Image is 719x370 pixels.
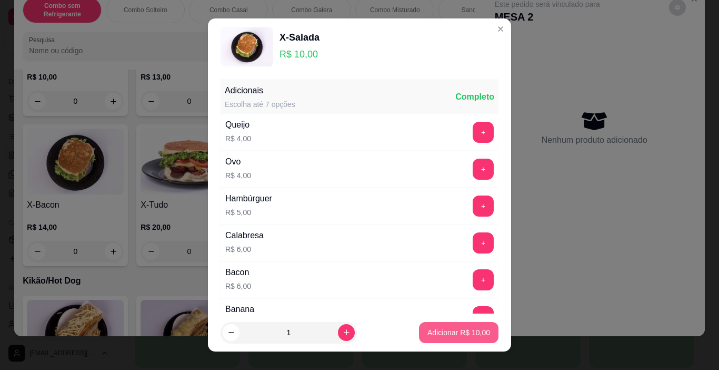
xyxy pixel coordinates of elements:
[225,192,272,205] div: Hambúrguer
[279,30,319,45] div: X-Salada
[473,159,494,180] button: add
[225,99,295,110] div: Escolha até 7 opções
[225,266,251,279] div: Bacon
[225,84,295,97] div: Adicionais
[225,155,251,168] div: Ovo
[338,324,355,341] button: increase-product-quantity
[473,306,494,327] button: add
[427,327,490,338] p: Adicionar R$ 10,00
[473,196,494,217] button: add
[473,269,494,290] button: add
[225,170,251,181] p: R$ 4,00
[279,47,319,62] p: R$ 10,00
[419,322,498,343] button: Adicionar R$ 10,00
[473,122,494,143] button: add
[225,281,251,291] p: R$ 6,00
[225,119,251,131] div: Queijo
[455,91,494,103] div: Completo
[225,303,254,316] div: Banana
[223,324,239,341] button: decrease-product-quantity
[221,27,273,66] img: product-image
[225,133,251,144] p: R$ 4,00
[225,229,264,242] div: Calabresa
[225,207,272,218] p: R$ 5,00
[492,21,509,37] button: Close
[473,232,494,254] button: add
[225,244,264,255] p: R$ 6,00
